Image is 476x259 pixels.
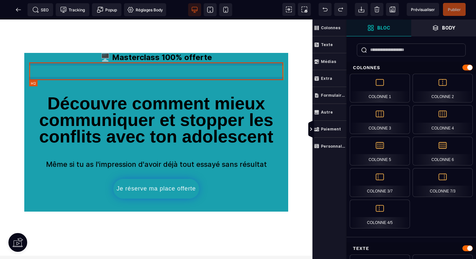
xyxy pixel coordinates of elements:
span: Ouvrir les blocs [346,19,411,36]
div: Colonne 3/7 [350,168,410,197]
div: Colonne 6 [413,137,473,166]
strong: Personnalisé [321,144,345,149]
div: Colonne 7/3 [413,168,473,197]
strong: Body [442,25,455,30]
span: Capture d'écran [298,3,311,16]
strong: Paiement [321,127,341,131]
span: Favicon [124,3,166,16]
span: Texte [312,36,346,53]
span: Code de suivi [56,3,89,16]
span: Voir tablette [204,3,217,16]
strong: Extra [321,76,332,81]
span: Paiement [312,121,346,138]
div: Colonne 2 [413,74,473,103]
h2: [DATE] 20h30 (en direct) [29,43,283,61]
span: Aperçu [407,3,439,16]
span: Défaire [319,3,332,16]
span: Voir bureau [188,3,201,16]
div: Colonne 3 [350,105,410,134]
div: Colonne 5 [350,137,410,166]
div: Domaine [33,38,50,43]
span: Popup [97,6,117,13]
span: Métadata SEO [28,3,53,16]
img: tab_domain_overview_orange.svg [26,38,31,43]
span: Retour [12,3,25,16]
span: Voir mobile [219,3,232,16]
span: Autre [312,104,346,121]
span: Extra [312,70,346,87]
strong: Bloc [377,25,390,30]
span: SEO [32,6,49,13]
span: Nettoyage [370,3,383,16]
strong: Colonnes [321,25,340,30]
div: Colonnes [346,62,476,74]
strong: Autre [321,110,333,115]
b: 🖥️ Masterclass 100% offerte [100,33,212,43]
h1: Découvre comment mieux communiquer et stopper les conflits avec ton adolescent [29,76,283,125]
span: Tracking [60,6,85,13]
div: Mots-clés [81,38,99,43]
span: Réglages Body [127,6,163,13]
img: logo_orange.svg [10,10,16,16]
span: Voir les composants [282,3,295,16]
img: website_grey.svg [10,17,16,22]
div: Colonne 4 [413,105,473,134]
span: Prévisualiser [411,7,435,12]
span: Personnalisé [312,138,346,154]
div: v 4.0.25 [18,10,32,16]
button: Je réserve ma place offerte [113,159,199,179]
span: Enregistrer le contenu [443,3,466,16]
div: Colonne 1 [350,74,410,103]
img: tab_keywords_by_traffic_grey.svg [74,38,79,43]
span: Importer [355,3,368,16]
span: Médias [312,53,346,70]
span: Publier [448,7,461,12]
span: Créer une alerte modale [92,3,121,16]
span: Afficher les vues [346,120,353,139]
span: Ouvrir les calques [411,19,476,36]
b: Même si tu as l'impression d'avoir déjà tout essayé sans résultat [46,141,267,149]
div: Domaine: [DOMAIN_NAME] [17,17,73,22]
span: Rétablir [334,3,347,16]
span: Formulaires [312,87,346,104]
strong: Texte [321,42,333,47]
div: Colonne 4/5 [350,200,410,228]
strong: Formulaires [321,93,345,98]
span: Enregistrer [386,3,399,16]
div: Texte [346,242,476,254]
strong: Médias [321,59,336,64]
span: Colonnes [312,19,346,36]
